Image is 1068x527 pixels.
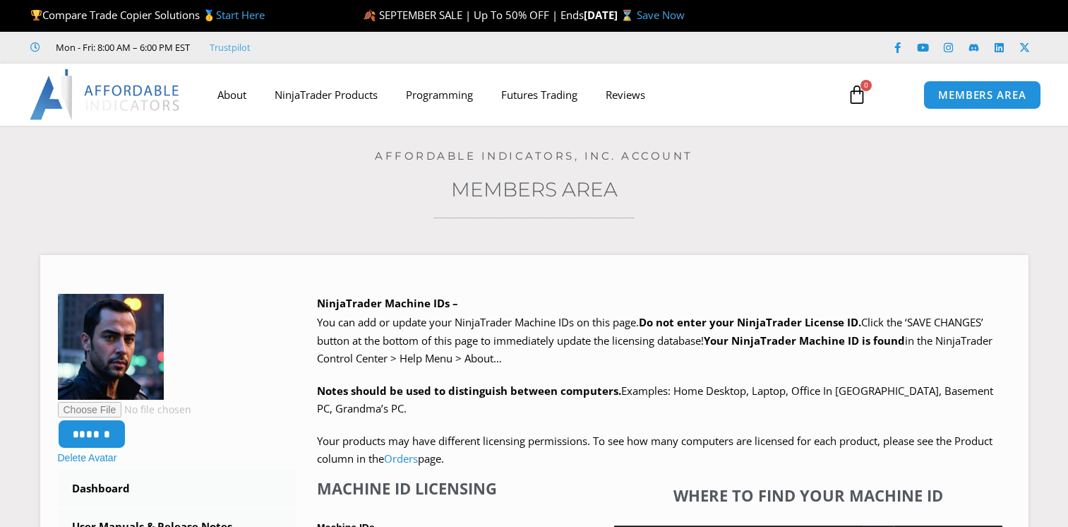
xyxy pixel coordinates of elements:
[52,39,190,56] span: Mon - Fri: 8:00 AM – 6:00 PM EST
[317,384,621,398] strong: Notes should be used to distinguish between computers.
[938,90,1026,100] span: MEMBERS AREA
[363,8,584,22] span: 🍂 SEPTEMBER SALE | Up To 50% OFF | Ends
[637,8,685,22] a: Save Now
[317,479,596,497] h4: Machine ID Licensing
[30,8,265,22] span: Compare Trade Copier Solutions 🥇
[639,315,861,329] b: Do not enter your NinjaTrader License ID.
[203,78,260,111] a: About
[317,384,993,416] span: Examples: Home Desktop, Laptop, Office In [GEOGRAPHIC_DATA], Basement PC, Grandma’s PC.
[584,8,637,22] strong: [DATE] ⌛
[384,451,418,466] a: Orders
[704,333,905,348] strong: Your NinjaTrader Machine ID is found
[923,81,1041,109] a: MEMBERS AREA
[216,8,265,22] a: Start Here
[210,39,251,56] a: Trustpilot
[317,315,639,329] span: You can add or update your NinjaTrader Machine IDs on this page.
[203,78,834,111] nav: Menu
[826,74,888,115] a: 0
[58,452,117,463] a: Delete Avatar
[317,315,992,365] span: Click the ‘SAVE CHANGES’ button at the bottom of this page to immediately update the licensing da...
[58,470,296,507] a: Dashboard
[451,177,618,201] a: Members Area
[487,78,592,111] a: Futures Trading
[592,78,659,111] a: Reviews
[614,486,1002,504] h4: Where to find your Machine ID
[317,434,992,466] span: Your products may have different licensing permissions. To see how many computers are licensed fo...
[30,69,181,120] img: LogoAI | Affordable Indicators – NinjaTrader
[317,296,458,310] b: NinjaTrader Machine IDs –
[260,78,392,111] a: NinjaTrader Products
[392,78,487,111] a: Programming
[375,149,693,162] a: Affordable Indicators, Inc. Account
[31,10,42,20] img: 🏆
[58,294,164,400] img: Enrique%20Linkedin-150x150.jpg
[860,80,872,91] span: 0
